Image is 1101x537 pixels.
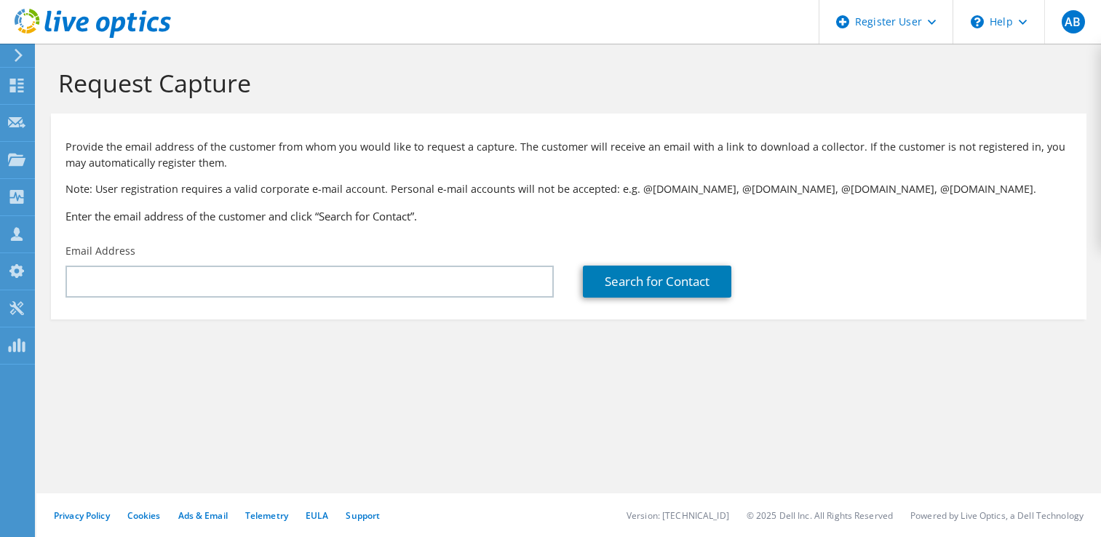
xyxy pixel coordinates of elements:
p: Note: User registration requires a valid corporate e-mail account. Personal e-mail accounts will ... [65,181,1072,197]
li: Version: [TECHNICAL_ID] [627,509,729,522]
svg: \n [971,15,984,28]
label: Email Address [65,244,135,258]
a: Ads & Email [178,509,228,522]
a: Telemetry [245,509,288,522]
a: Cookies [127,509,161,522]
span: AB [1062,10,1085,33]
h3: Enter the email address of the customer and click “Search for Contact”. [65,208,1072,224]
a: Search for Contact [583,266,731,298]
p: Provide the email address of the customer from whom you would like to request a capture. The cust... [65,139,1072,171]
h1: Request Capture [58,68,1072,98]
a: Support [346,509,380,522]
li: Powered by Live Optics, a Dell Technology [910,509,1084,522]
a: Privacy Policy [54,509,110,522]
a: EULA [306,509,328,522]
li: © 2025 Dell Inc. All Rights Reserved [747,509,893,522]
